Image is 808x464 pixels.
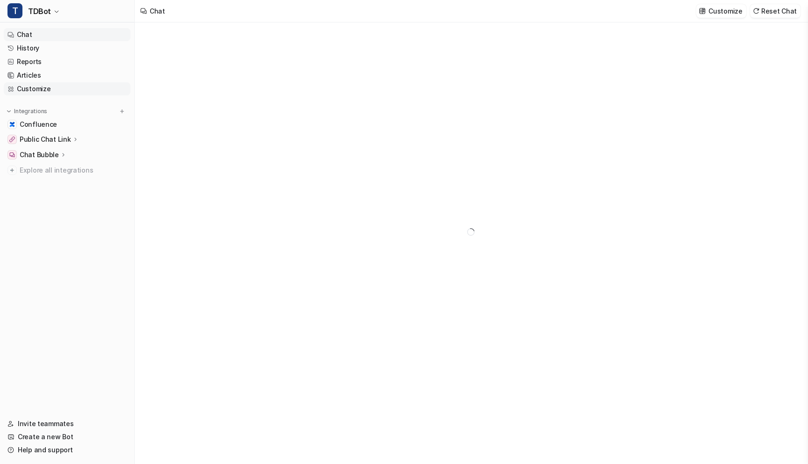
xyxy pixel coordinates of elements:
[4,118,130,131] a: ConfluenceConfluence
[6,108,12,115] img: expand menu
[9,137,15,142] img: Public Chat Link
[7,166,17,175] img: explore all integrations
[699,7,706,14] img: customize
[7,3,22,18] span: T
[753,7,759,14] img: reset
[14,108,47,115] p: Integrations
[28,5,51,18] span: TDBot
[150,6,165,16] div: Chat
[4,55,130,68] a: Reports
[4,69,130,82] a: Articles
[696,4,746,18] button: Customize
[20,135,71,144] p: Public Chat Link
[750,4,801,18] button: Reset Chat
[9,152,15,158] img: Chat Bubble
[4,42,130,55] a: History
[4,28,130,41] a: Chat
[4,443,130,457] a: Help and support
[20,150,59,159] p: Chat Bubble
[4,417,130,430] a: Invite teammates
[4,82,130,95] a: Customize
[20,120,57,129] span: Confluence
[4,430,130,443] a: Create a new Bot
[708,6,742,16] p: Customize
[9,122,15,127] img: Confluence
[20,163,127,178] span: Explore all integrations
[4,164,130,177] a: Explore all integrations
[4,107,50,116] button: Integrations
[119,108,125,115] img: menu_add.svg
